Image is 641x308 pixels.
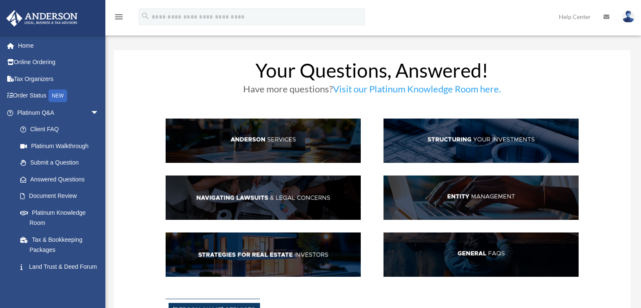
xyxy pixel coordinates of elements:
[114,15,124,22] a: menu
[384,176,579,220] img: EntManag_hdr
[6,70,112,87] a: Tax Organizers
[48,89,67,102] div: NEW
[166,61,579,84] h1: Your Questions, Answered!
[4,10,80,27] img: Anderson Advisors Platinum Portal
[114,12,124,22] i: menu
[12,154,112,171] a: Submit a Question
[12,138,112,154] a: Platinum Walkthrough
[166,84,579,98] h3: Have more questions?
[333,83,501,99] a: Visit our Platinum Knowledge Room here.
[6,37,112,54] a: Home
[12,258,112,275] a: Land Trust & Deed Forum
[6,87,112,105] a: Order StatusNEW
[622,11,635,23] img: User Pic
[166,119,361,163] img: AndServ_hdr
[166,232,361,277] img: StratsRE_hdr
[91,104,107,122] span: arrow_drop_down
[12,231,112,258] a: Tax & Bookkeeping Packages
[384,119,579,163] img: StructInv_hdr
[384,232,579,277] img: GenFAQ_hdr
[12,171,112,188] a: Answered Questions
[12,121,107,138] a: Client FAQ
[12,204,112,231] a: Platinum Knowledge Room
[12,188,112,205] a: Document Review
[12,275,112,292] a: Portal Feedback
[6,104,112,121] a: Platinum Q&Aarrow_drop_down
[141,11,150,21] i: search
[166,176,361,220] img: NavLaw_hdr
[6,54,112,71] a: Online Ordering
